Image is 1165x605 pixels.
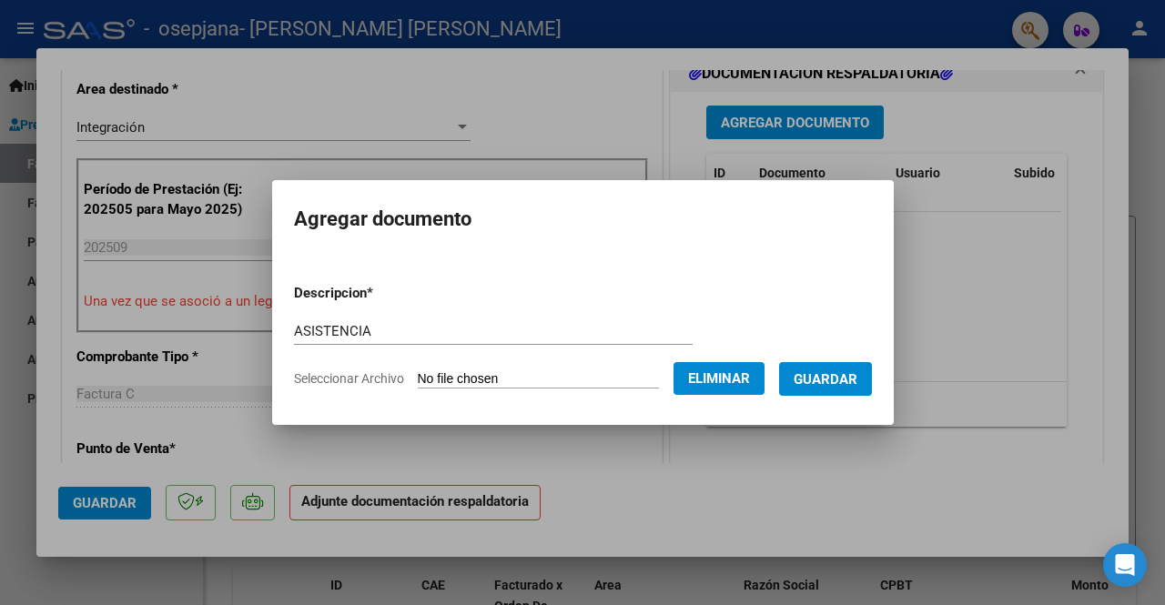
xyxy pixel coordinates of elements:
[294,202,872,237] h2: Agregar documento
[1103,543,1147,587] div: Open Intercom Messenger
[294,283,468,304] p: Descripcion
[779,362,872,396] button: Guardar
[688,370,750,387] span: Eliminar
[294,371,404,386] span: Seleccionar Archivo
[794,371,857,388] span: Guardar
[674,362,765,395] button: Eliminar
